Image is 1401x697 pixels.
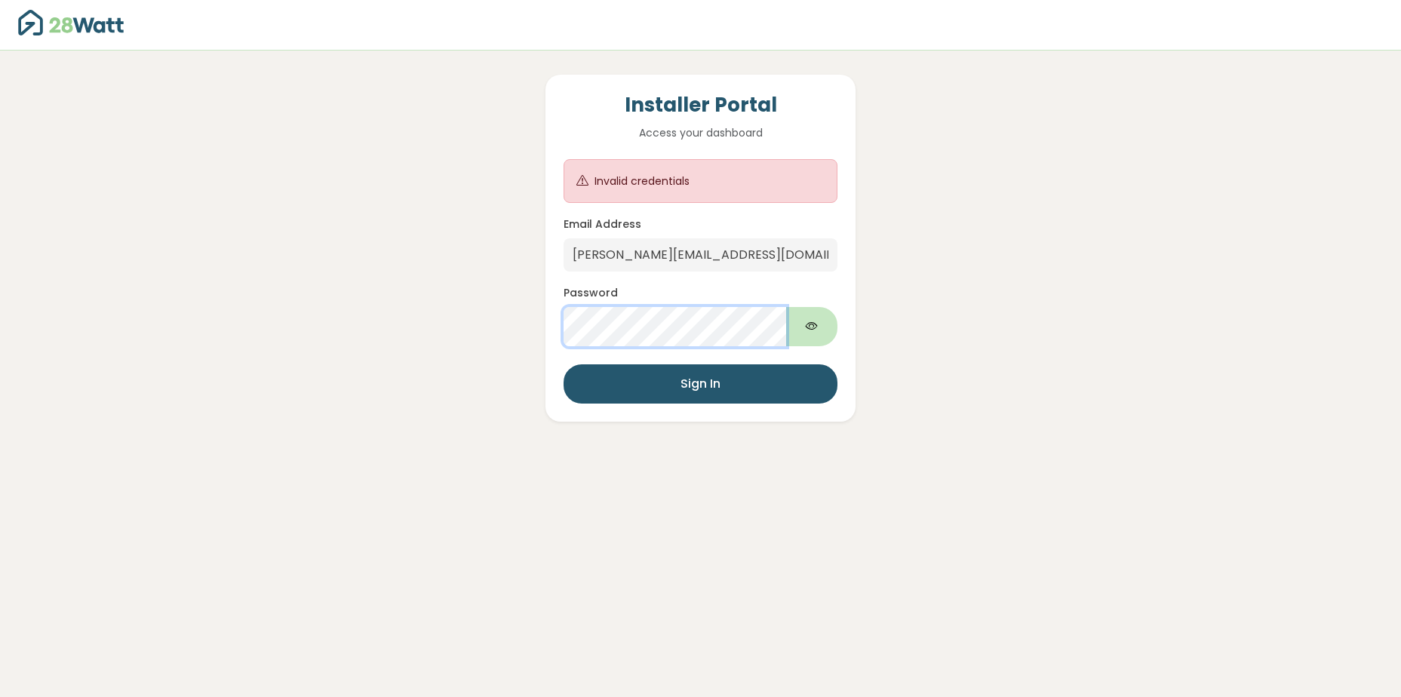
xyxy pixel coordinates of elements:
[564,124,837,141] p: Access your dashboard
[18,10,124,35] img: 28Watt
[564,216,641,232] label: Email Address
[595,173,690,189] div: Invalid credentials
[564,93,837,118] h4: Installer Portal
[564,238,837,272] input: Enter your email
[564,364,837,404] button: Sign In
[564,285,618,301] label: Password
